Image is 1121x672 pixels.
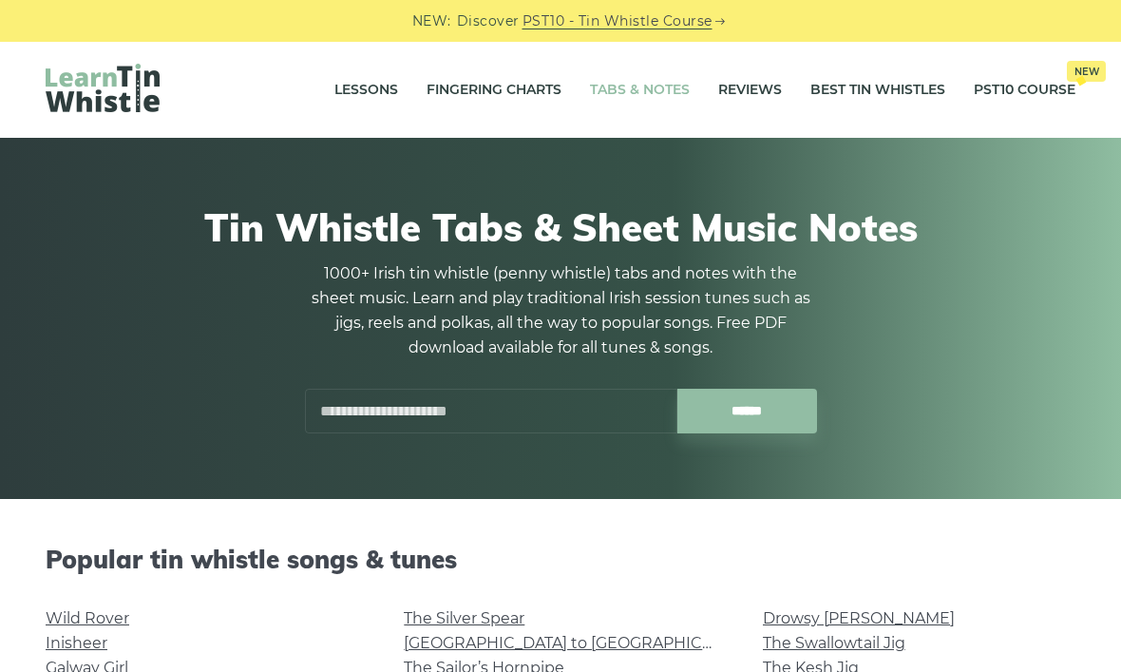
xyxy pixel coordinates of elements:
[718,67,782,114] a: Reviews
[404,634,754,652] a: [GEOGRAPHIC_DATA] to [GEOGRAPHIC_DATA]
[763,609,955,627] a: Drowsy [PERSON_NAME]
[974,67,1075,114] a: PST10 CourseNew
[427,67,561,114] a: Fingering Charts
[1067,61,1106,82] span: New
[763,634,905,652] a: The Swallowtail Jig
[46,64,160,112] img: LearnTinWhistle.com
[590,67,690,114] a: Tabs & Notes
[304,261,817,360] p: 1000+ Irish tin whistle (penny whistle) tabs and notes with the sheet music. Learn and play tradi...
[46,545,1075,574] h2: Popular tin whistle songs & tunes
[810,67,945,114] a: Best Tin Whistles
[46,609,129,627] a: Wild Rover
[46,634,107,652] a: Inisheer
[334,67,398,114] a: Lessons
[404,609,524,627] a: The Silver Spear
[55,204,1066,250] h1: Tin Whistle Tabs & Sheet Music Notes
